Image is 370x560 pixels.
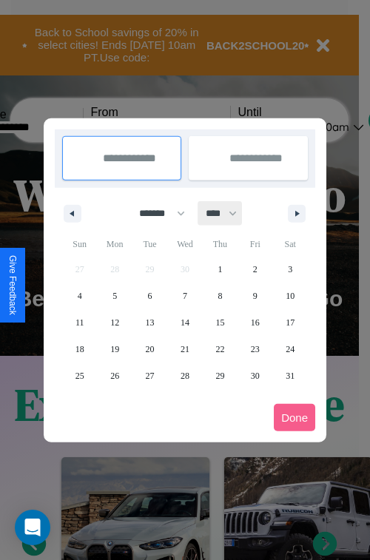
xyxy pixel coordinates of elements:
[274,404,315,431] button: Done
[62,336,97,362] button: 18
[203,283,238,309] button: 8
[146,362,155,389] span: 27
[62,362,97,389] button: 25
[203,309,238,336] button: 15
[7,255,18,315] div: Give Feedback
[132,309,167,336] button: 13
[273,256,308,283] button: 3
[167,232,202,256] span: Wed
[62,283,97,309] button: 4
[167,362,202,389] button: 28
[110,336,119,362] span: 19
[167,336,202,362] button: 21
[286,283,295,309] span: 10
[97,283,132,309] button: 5
[167,283,202,309] button: 7
[75,362,84,389] span: 25
[215,336,224,362] span: 22
[286,309,295,336] span: 17
[132,336,167,362] button: 20
[181,309,189,336] span: 14
[286,362,295,389] span: 31
[112,283,117,309] span: 5
[203,256,238,283] button: 1
[251,362,260,389] span: 30
[238,309,272,336] button: 16
[181,362,189,389] span: 28
[132,232,167,256] span: Tue
[203,362,238,389] button: 29
[75,336,84,362] span: 18
[215,309,224,336] span: 15
[183,283,187,309] span: 7
[110,309,119,336] span: 12
[253,256,258,283] span: 2
[203,232,238,256] span: Thu
[110,362,119,389] span: 26
[218,283,222,309] span: 8
[75,309,84,336] span: 11
[146,309,155,336] span: 13
[218,256,222,283] span: 1
[15,510,50,545] div: Open Intercom Messenger
[273,309,308,336] button: 17
[97,232,132,256] span: Mon
[146,336,155,362] span: 20
[62,309,97,336] button: 11
[273,283,308,309] button: 10
[97,362,132,389] button: 26
[62,232,97,256] span: Sun
[132,362,167,389] button: 27
[273,232,308,256] span: Sat
[286,336,295,362] span: 24
[203,336,238,362] button: 22
[273,336,308,362] button: 24
[238,336,272,362] button: 23
[215,362,224,389] span: 29
[273,362,308,389] button: 31
[148,283,152,309] span: 6
[288,256,292,283] span: 3
[97,336,132,362] button: 19
[238,362,272,389] button: 30
[132,283,167,309] button: 6
[253,283,258,309] span: 9
[78,283,82,309] span: 4
[238,232,272,256] span: Fri
[238,256,272,283] button: 2
[97,309,132,336] button: 12
[181,336,189,362] span: 21
[167,309,202,336] button: 14
[238,283,272,309] button: 9
[251,336,260,362] span: 23
[251,309,260,336] span: 16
